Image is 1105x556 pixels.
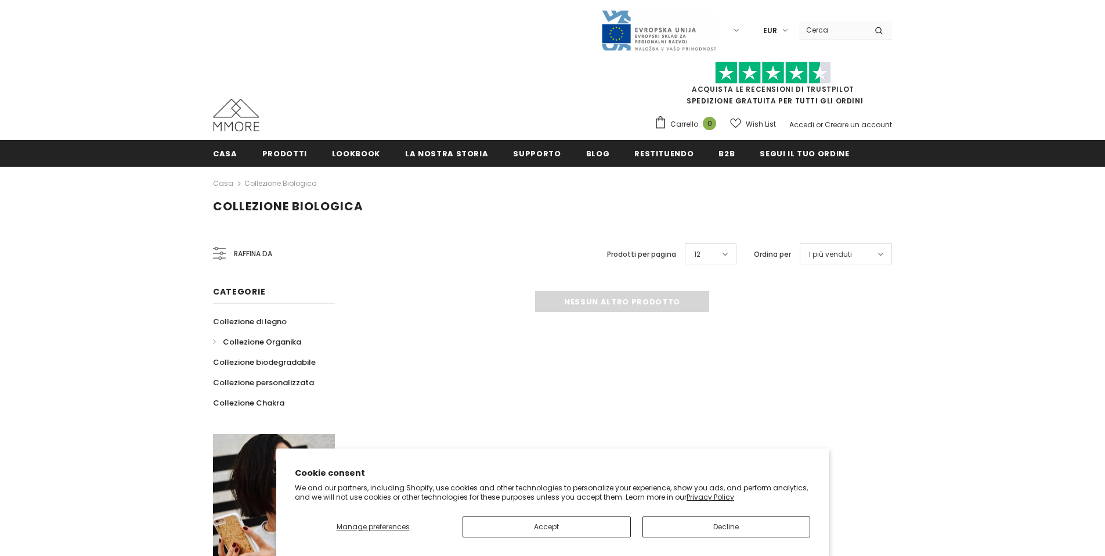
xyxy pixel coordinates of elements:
a: Restituendo [634,140,694,166]
span: EUR [763,25,777,37]
span: La nostra storia [405,148,488,159]
a: supporto [513,140,561,166]
a: Segui il tuo ordine [760,140,849,166]
input: Search Site [799,21,866,38]
a: Casa [213,140,237,166]
a: Collezione di legno [213,311,287,332]
span: Segui il tuo ordine [760,148,849,159]
img: Fidati di Pilot Stars [715,62,831,84]
label: Prodotti per pagina [607,249,676,260]
button: Manage preferences [295,516,451,537]
button: Accept [463,516,631,537]
a: Creare un account [825,120,892,130]
span: Collezione Chakra [213,397,284,408]
a: Acquista le recensioni di TrustPilot [692,84,854,94]
span: Collezione biologica [213,198,363,214]
span: Lookbook [332,148,380,159]
button: Decline [642,516,811,537]
span: Blog [586,148,610,159]
span: 12 [694,249,700,260]
span: Wish List [746,119,776,130]
span: Manage preferences [337,522,410,532]
a: Collezione Organika [213,332,301,352]
img: Javni Razpis [601,9,717,52]
span: Prodotti [262,148,307,159]
a: Prodotti [262,140,307,166]
a: Wish List [730,114,776,134]
span: Casa [213,148,237,159]
span: supporto [513,148,561,159]
span: Collezione biodegradabile [213,357,316,368]
span: Collezione Organika [223,336,301,347]
img: Casi MMORE [213,99,259,131]
span: B2B [718,148,735,159]
label: Ordina per [754,249,791,260]
a: Casa [213,177,233,191]
a: Privacy Policy [687,492,734,502]
span: Carrello [670,119,698,130]
a: Lookbook [332,140,380,166]
span: 0 [703,117,716,130]
a: Collezione Chakra [213,393,284,413]
a: Collezione biologica [244,178,317,188]
a: Blog [586,140,610,166]
a: Accedi [789,120,814,130]
span: Collezione di legno [213,316,287,327]
span: Categorie [213,286,265,297]
a: Carrello 0 [654,116,722,133]
span: I più venduti [809,249,852,260]
a: La nostra storia [405,140,488,166]
span: SPEDIZIONE GRATUITA PER TUTTI GLI ORDINI [654,67,892,106]
a: Javni Razpis [601,25,717,35]
span: Raffina da [234,247,272,260]
h2: Cookie consent [295,467,810,479]
span: Restituendo [634,148,694,159]
a: B2B [718,140,735,166]
span: or [816,120,823,130]
span: Collezione personalizzata [213,377,314,388]
a: Collezione personalizzata [213,372,314,393]
a: Collezione biodegradabile [213,352,316,372]
p: We and our partners, including Shopify, use cookies and other technologies to personalize your ex... [295,483,810,501]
